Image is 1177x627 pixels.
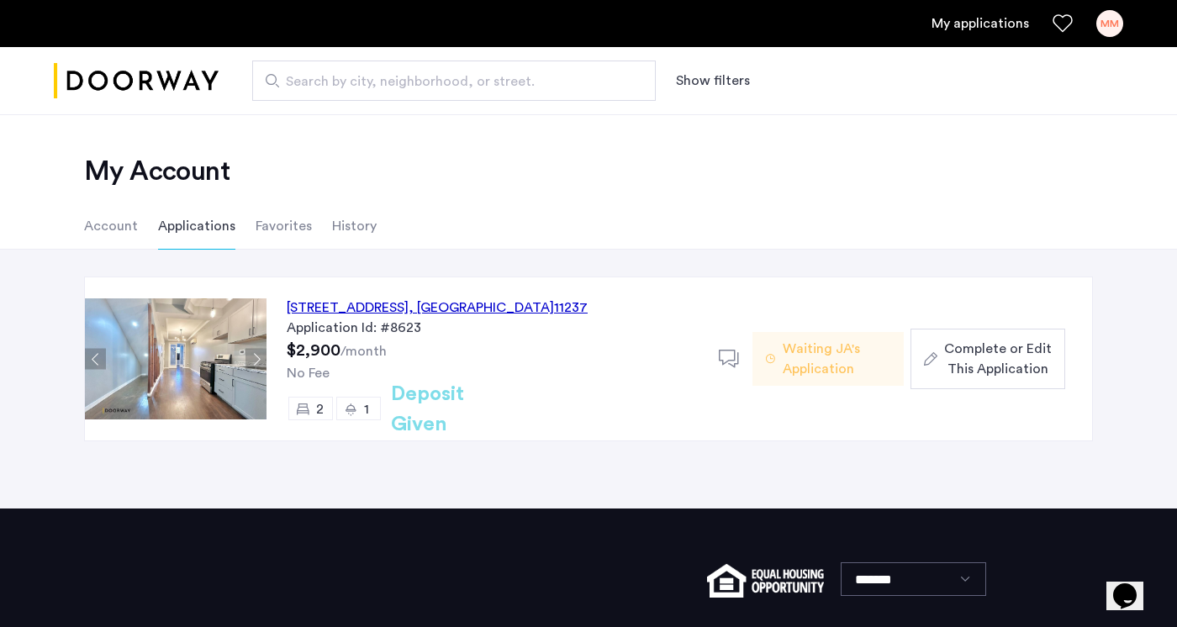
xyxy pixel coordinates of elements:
[54,50,219,113] a: Cazamio logo
[286,71,609,92] span: Search by city, neighborhood, or street.
[84,155,1093,188] h2: My Account
[1053,13,1073,34] a: Favorites
[340,345,387,358] sub: /month
[409,301,554,314] span: , [GEOGRAPHIC_DATA]
[256,203,312,250] li: Favorites
[252,61,656,101] input: Apartment Search
[287,366,330,380] span: No Fee
[1106,560,1160,610] iframe: chat widget
[287,318,699,338] div: Application Id: #8623
[364,403,369,416] span: 1
[287,298,588,318] div: [STREET_ADDRESS] 11237
[158,203,235,250] li: Applications
[85,298,267,419] img: Apartment photo
[932,13,1029,34] a: My application
[944,339,1052,379] span: Complete or Edit This Application
[910,329,1065,389] button: button
[287,342,340,359] span: $2,900
[783,339,890,379] span: Waiting JA's Application
[391,379,525,440] h2: Deposit Given
[707,564,824,598] img: equal-housing.png
[54,50,219,113] img: logo
[1096,10,1123,37] div: MM
[676,71,750,91] button: Show or hide filters
[841,562,986,596] select: Language select
[245,349,267,370] button: Next apartment
[84,203,138,250] li: Account
[332,203,377,250] li: History
[85,349,106,370] button: Previous apartment
[316,403,324,416] span: 2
